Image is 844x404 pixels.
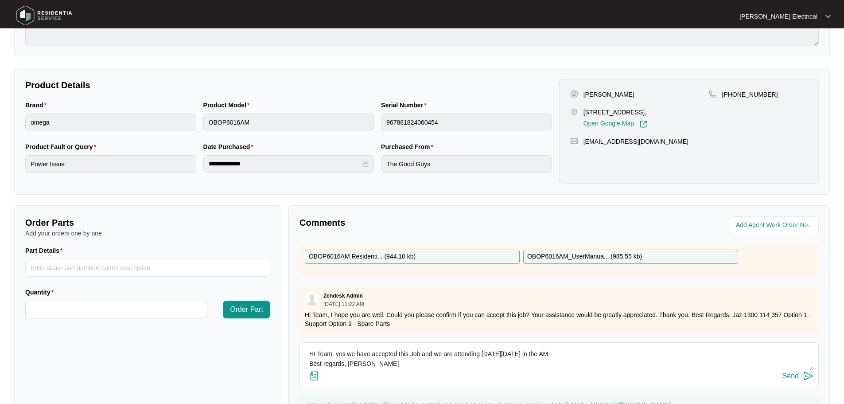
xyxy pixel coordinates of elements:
[309,370,319,381] img: file-attachment-doc.svg
[25,101,50,110] label: Brand
[381,101,430,110] label: Serial Number
[305,310,813,328] p: Hi Team, I hope you are well. Could you please confirm if you can accept this job? Your assistanc...
[583,90,634,99] p: [PERSON_NAME]
[25,288,57,297] label: Quantity
[25,216,270,229] p: Order Parts
[736,220,813,231] input: Add Agent Work Order No.
[203,101,253,110] label: Product Model
[381,155,552,173] input: Purchased From
[323,292,363,299] p: Zendesk Admin
[305,293,319,306] img: user.svg
[782,372,799,380] div: Send
[230,304,263,315] span: Order Part
[25,114,196,131] input: Brand
[583,108,647,117] p: [STREET_ADDRESS],
[203,114,374,131] input: Product Model
[825,14,831,19] img: dropdown arrow
[570,137,578,145] img: map-pin
[13,2,75,29] img: residentia service logo
[739,12,817,21] p: [PERSON_NAME] Electrical
[583,120,647,128] a: Open Google Map
[223,301,270,318] button: Order Part
[304,347,814,370] textarea: HI Team, yes we have accepted this Job and we are attending [DATE][DATE] in the AM. Best regards,...
[309,252,416,262] p: OBOP6016AM Residenti... ( 944.10 kb )
[25,79,552,91] p: Product Details
[25,259,270,277] input: Part Details
[722,90,778,99] p: [PHONE_NUMBER]
[381,114,552,131] input: Serial Number
[209,159,361,169] input: Date Purchased
[26,301,207,318] input: Quantity
[323,302,364,307] p: [DATE] 11:22 AM
[25,229,270,238] p: Add your orders one by one
[709,90,717,98] img: map-pin
[203,142,257,151] label: Date Purchased
[527,252,642,262] p: OBOP6016AM_UserManua... ( 985.55 kb )
[570,108,578,116] img: map-pin
[25,246,66,255] label: Part Details
[570,90,578,98] img: user-pin
[25,155,196,173] input: Product Fault or Query
[381,142,437,151] label: Purchased From
[25,142,100,151] label: Product Fault or Query
[639,120,647,128] img: Link-External
[299,216,553,229] p: Comments
[782,370,814,382] button: Send
[583,137,688,146] p: [EMAIL_ADDRESS][DOMAIN_NAME]
[803,371,814,381] img: send-icon.svg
